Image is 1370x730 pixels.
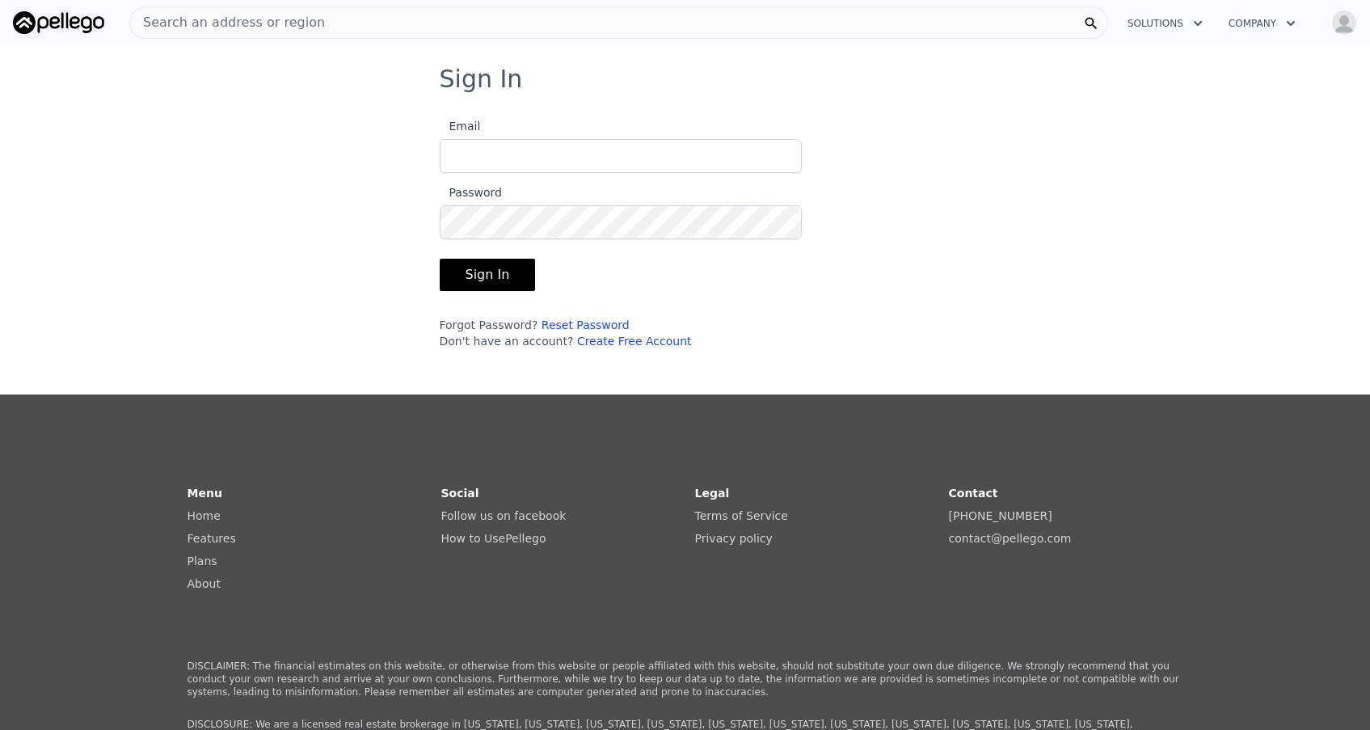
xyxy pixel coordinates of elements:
a: [PHONE_NUMBER] [949,509,1052,522]
a: Follow us on facebook [441,509,567,522]
strong: Menu [188,487,222,500]
a: Features [188,532,236,545]
strong: Social [441,487,479,500]
span: Search an address or region [130,13,325,32]
p: DISCLAIMER: The financial estimates on this website, or otherwise from this website or people aff... [188,660,1183,698]
img: Pellego [13,11,104,34]
a: Plans [188,555,217,568]
button: Solutions [1115,9,1216,38]
strong: Contact [949,487,998,500]
button: Sign In [440,259,536,291]
input: Email [440,139,802,173]
h3: Sign In [440,65,931,94]
input: Password [440,205,802,239]
span: Email [440,120,481,133]
a: Home [188,509,221,522]
a: contact@pellego.com [949,532,1072,545]
div: Forgot Password? Don't have an account? [440,317,802,349]
button: Company [1216,9,1309,38]
strong: Legal [695,487,730,500]
a: Privacy policy [695,532,773,545]
span: Password [440,186,502,199]
a: Terms of Service [695,509,788,522]
a: How to UsePellego [441,532,546,545]
img: avatar [1331,10,1357,36]
a: About [188,577,221,590]
a: Create Free Account [577,335,692,348]
a: Reset Password [542,319,630,331]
